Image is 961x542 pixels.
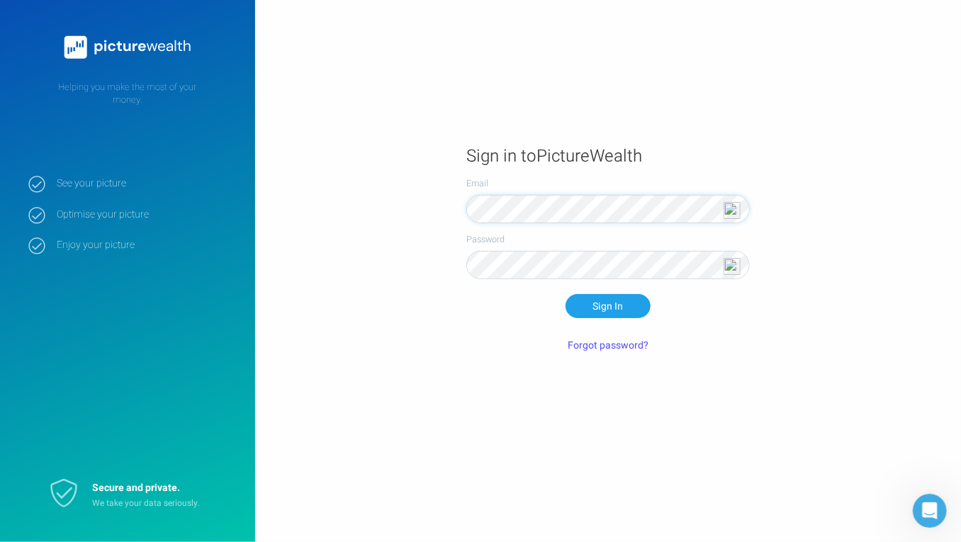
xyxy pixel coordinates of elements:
img: npw-badge-icon-locked.svg [724,202,741,219]
button: Sign In [566,294,651,318]
strong: Secure and private. [92,480,180,495]
strong: Enjoy your picture [57,239,234,252]
h1: Sign in to PictureWealth [466,145,750,167]
label: Email [466,177,750,190]
p: Helping you make the most of your money. [28,81,227,106]
img: npw-badge-icon-locked.svg [724,258,741,275]
p: We take your data seriously. [92,497,220,509]
strong: See your picture [57,177,234,190]
img: PictureWealth [57,28,198,67]
button: Forgot password? [559,333,657,357]
label: Password [466,233,750,246]
strong: Optimise your picture [57,208,234,221]
iframe: Intercom live chat [913,494,947,528]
